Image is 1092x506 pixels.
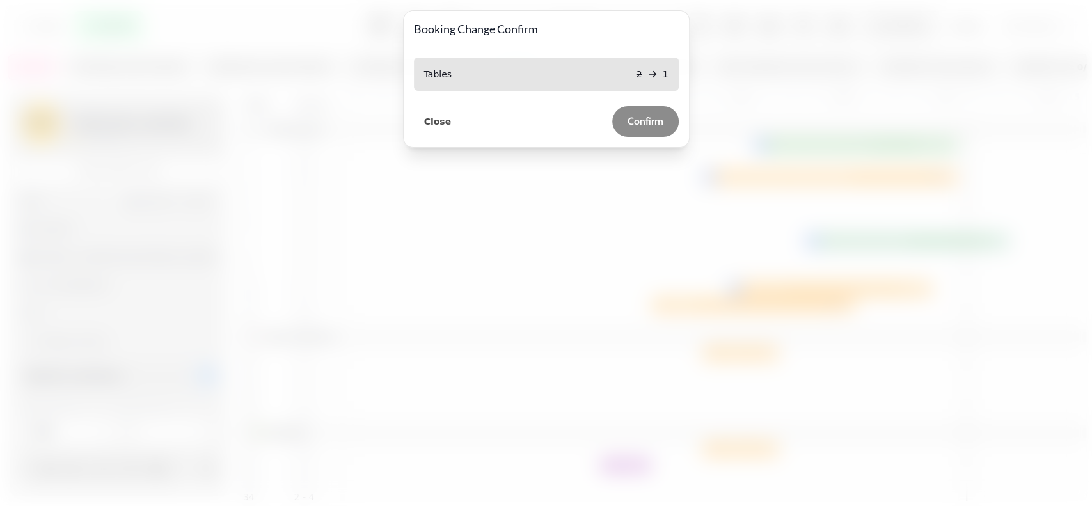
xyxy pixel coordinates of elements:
span: Confirm [628,116,663,127]
h3: Booking Change Confirm [414,21,679,36]
p: 2 [637,68,642,81]
p: Tables [424,68,452,81]
p: 1 [663,68,669,81]
button: Close [414,113,462,130]
span: Close [424,117,452,126]
button: Confirm [612,106,679,137]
